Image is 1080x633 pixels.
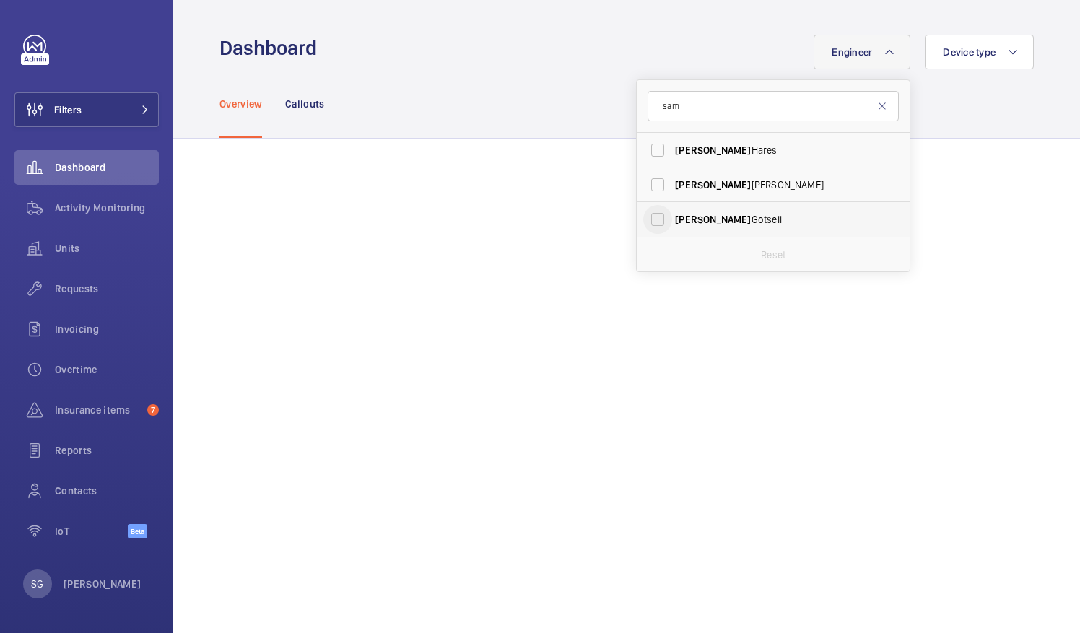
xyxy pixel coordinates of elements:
[675,143,874,157] span: Hares
[55,322,159,336] span: Invoicing
[675,178,874,192] span: [PERSON_NAME]
[64,577,141,591] p: [PERSON_NAME]
[14,92,159,127] button: Filters
[675,212,874,227] span: Gotsell
[55,281,159,296] span: Requests
[55,403,141,417] span: Insurance items
[285,97,325,111] p: Callouts
[55,160,159,175] span: Dashboard
[943,46,996,58] span: Device type
[219,35,326,61] h1: Dashboard
[55,241,159,256] span: Units
[128,524,147,538] span: Beta
[55,484,159,498] span: Contacts
[54,102,82,117] span: Filters
[814,35,910,69] button: Engineer
[675,179,751,191] span: [PERSON_NAME]
[55,443,159,458] span: Reports
[648,91,899,121] input: Search by engineer
[925,35,1034,69] button: Device type
[675,144,751,156] span: [PERSON_NAME]
[55,524,128,538] span: IoT
[31,577,43,591] p: SG
[832,46,872,58] span: Engineer
[147,404,159,416] span: 7
[761,248,785,262] p: Reset
[219,97,262,111] p: Overview
[675,214,751,225] span: [PERSON_NAME]
[55,201,159,215] span: Activity Monitoring
[55,362,159,377] span: Overtime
